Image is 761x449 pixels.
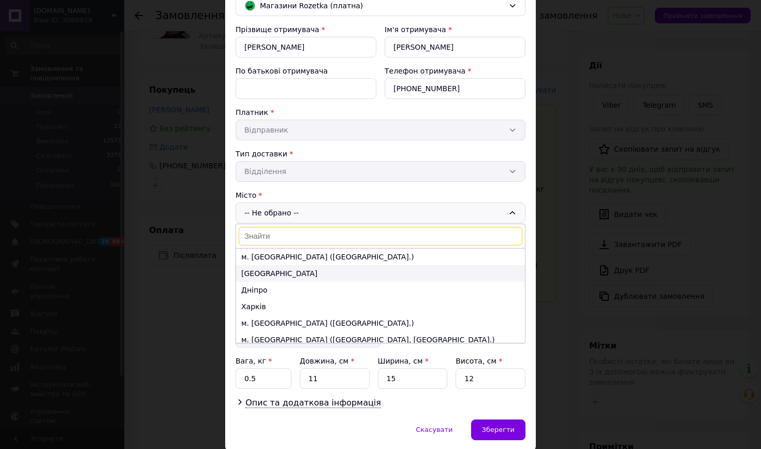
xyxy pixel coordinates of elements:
[236,315,525,331] li: м. [GEOGRAPHIC_DATA] ([GEOGRAPHIC_DATA].)
[236,331,525,348] li: м. [GEOGRAPHIC_DATA] ([GEOGRAPHIC_DATA], [GEOGRAPHIC_DATA].)
[236,149,525,159] div: Тип доставки
[236,25,319,34] label: Прізвище отримувача
[239,227,522,245] input: Знайти
[482,426,515,433] span: Зберегти
[236,190,525,200] div: Місто
[385,25,446,34] label: Ім'я отримувача
[236,298,525,315] li: Харків
[236,357,272,365] label: Вага, кг
[416,426,452,433] span: Скасувати
[236,67,328,75] label: По батькові отримувача
[378,357,429,365] label: Ширина, см
[236,265,525,282] li: [GEOGRAPHIC_DATA]
[236,202,525,223] div: -- Не обрано --
[245,398,381,408] span: Опис та додаткова інформація
[385,78,525,99] input: +380
[300,357,355,365] label: Довжина, см
[385,67,465,75] label: Телефон отримувача
[236,282,525,298] li: Дніпро
[236,107,525,118] div: Платник
[456,357,502,365] label: Висота, см
[236,249,525,265] li: м. [GEOGRAPHIC_DATA] ([GEOGRAPHIC_DATA].)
